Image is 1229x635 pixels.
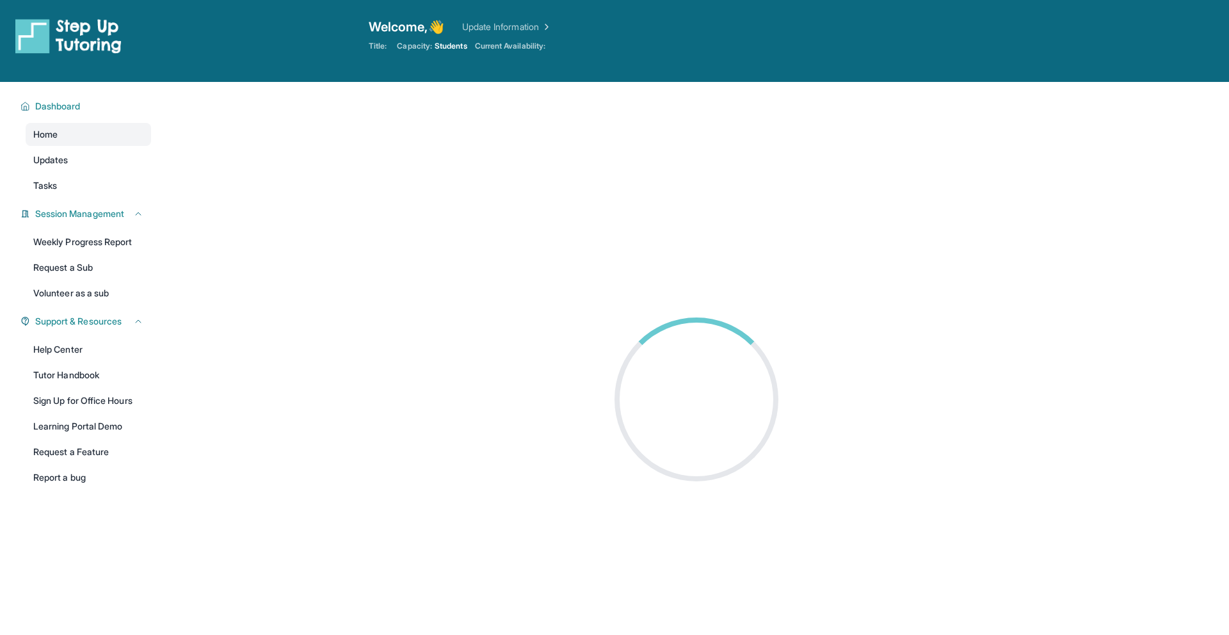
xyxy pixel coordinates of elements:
button: Session Management [30,207,143,220]
span: Tasks [33,179,57,192]
span: Title: [369,41,387,51]
span: Capacity: [397,41,432,51]
span: Updates [33,154,68,166]
a: Sign Up for Office Hours [26,389,151,412]
span: Home [33,128,58,141]
span: Support & Resources [35,315,122,328]
span: Dashboard [35,100,81,113]
span: Session Management [35,207,124,220]
button: Dashboard [30,100,143,113]
img: logo [15,18,122,54]
a: Request a Sub [26,256,151,279]
span: Current Availability: [475,41,545,51]
a: Tasks [26,174,151,197]
a: Learning Portal Demo [26,415,151,438]
a: Tutor Handbook [26,364,151,387]
span: Students [435,41,467,51]
span: Welcome, 👋 [369,18,444,36]
a: Help Center [26,338,151,361]
a: Updates [26,149,151,172]
a: Update Information [462,20,552,33]
img: Chevron Right [539,20,552,33]
a: Home [26,123,151,146]
button: Support & Resources [30,315,143,328]
a: Request a Feature [26,440,151,463]
a: Report a bug [26,466,151,489]
a: Volunteer as a sub [26,282,151,305]
a: Weekly Progress Report [26,230,151,253]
